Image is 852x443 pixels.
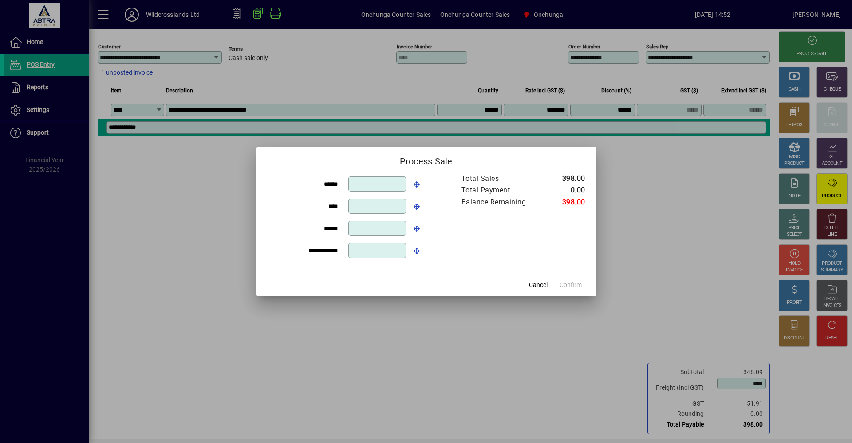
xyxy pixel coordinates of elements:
[461,184,545,196] td: Total Payment
[545,173,585,184] td: 398.00
[545,184,585,196] td: 0.00
[529,280,548,290] span: Cancel
[524,277,552,293] button: Cancel
[256,147,596,172] h2: Process Sale
[461,197,536,208] div: Balance Remaining
[461,173,545,184] td: Total Sales
[545,196,585,208] td: 398.00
